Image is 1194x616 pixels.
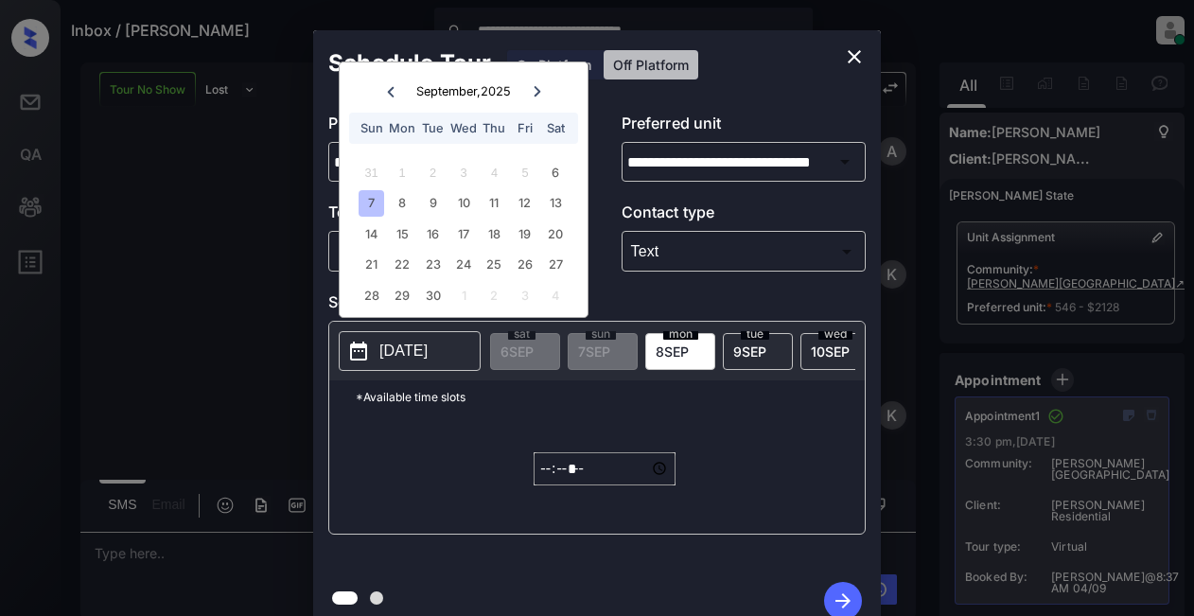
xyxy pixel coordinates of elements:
div: Choose Saturday, September 20th, 2025 [543,221,569,247]
div: month 2025-09 [345,157,581,310]
div: Choose Thursday, September 18th, 2025 [482,221,507,247]
div: Thu [482,115,507,141]
span: mon [663,328,698,340]
div: Choose Thursday, September 25th, 2025 [482,252,507,277]
div: Choose Wednesday, September 10th, 2025 [450,190,476,216]
span: tue [741,328,769,340]
button: close [835,38,873,76]
p: Preferred community [328,112,573,142]
div: Choose Thursday, September 11th, 2025 [482,190,507,216]
button: [DATE] [339,331,481,371]
div: Choose Wednesday, October 1st, 2025 [450,283,476,308]
div: Choose Thursday, October 2nd, 2025 [482,283,507,308]
div: Choose Sunday, September 28th, 2025 [359,283,384,308]
p: Tour type [328,201,573,231]
div: Choose Sunday, September 21st, 2025 [359,252,384,277]
button: Open [832,149,858,175]
p: [DATE] [379,340,428,362]
div: Text [626,236,862,267]
div: Choose Tuesday, September 23rd, 2025 [420,252,446,277]
div: Choose Tuesday, September 9th, 2025 [420,190,446,216]
div: Wed [450,115,476,141]
div: Mon [389,115,414,141]
p: Preferred unit [622,112,867,142]
div: Choose Tuesday, September 30th, 2025 [420,283,446,308]
div: Choose Saturday, September 27th, 2025 [543,252,569,277]
div: Choose Tuesday, September 16th, 2025 [420,221,446,247]
div: Not available Wednesday, September 3rd, 2025 [450,160,476,185]
div: Sat [543,115,569,141]
span: wed [818,328,852,340]
div: Choose Monday, September 8th, 2025 [389,190,414,216]
div: Choose Wednesday, September 24th, 2025 [450,252,476,277]
span: 8 SEP [656,343,689,360]
div: Choose Monday, September 29th, 2025 [389,283,414,308]
div: Tue [420,115,446,141]
div: Not available Monday, September 1st, 2025 [389,160,414,185]
div: Choose Friday, October 3rd, 2025 [512,283,537,308]
div: date-select [645,333,715,370]
div: Choose Saturday, September 6th, 2025 [543,160,569,185]
div: In Person [333,236,569,267]
div: Choose Friday, September 26th, 2025 [512,252,537,277]
div: off-platform-time-select [534,414,676,524]
div: Choose Saturday, September 13th, 2025 [543,190,569,216]
span: 10 SEP [811,343,850,360]
div: Choose Friday, September 12th, 2025 [512,190,537,216]
p: Contact type [622,201,867,231]
div: Choose Sunday, September 7th, 2025 [359,190,384,216]
div: Choose Friday, September 19th, 2025 [512,221,537,247]
div: Fri [512,115,537,141]
div: Choose Sunday, September 14th, 2025 [359,221,384,247]
p: *Available time slots [356,380,865,414]
div: Not available Friday, September 5th, 2025 [512,160,537,185]
div: Not available Tuesday, September 2nd, 2025 [420,160,446,185]
div: date-select [723,333,793,370]
div: date-select [800,333,870,370]
div: Choose Monday, September 15th, 2025 [389,221,414,247]
div: Choose Monday, September 22nd, 2025 [389,252,414,277]
div: Choose Wednesday, September 17th, 2025 [450,221,476,247]
div: Not available Thursday, September 4th, 2025 [482,160,507,185]
div: Not available Sunday, August 31st, 2025 [359,160,384,185]
p: Select slot [328,290,866,321]
div: Sun [359,115,384,141]
div: September , 2025 [416,84,511,98]
span: 9 SEP [733,343,766,360]
div: Choose Saturday, October 4th, 2025 [543,283,569,308]
h2: Schedule Tour [313,30,506,97]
